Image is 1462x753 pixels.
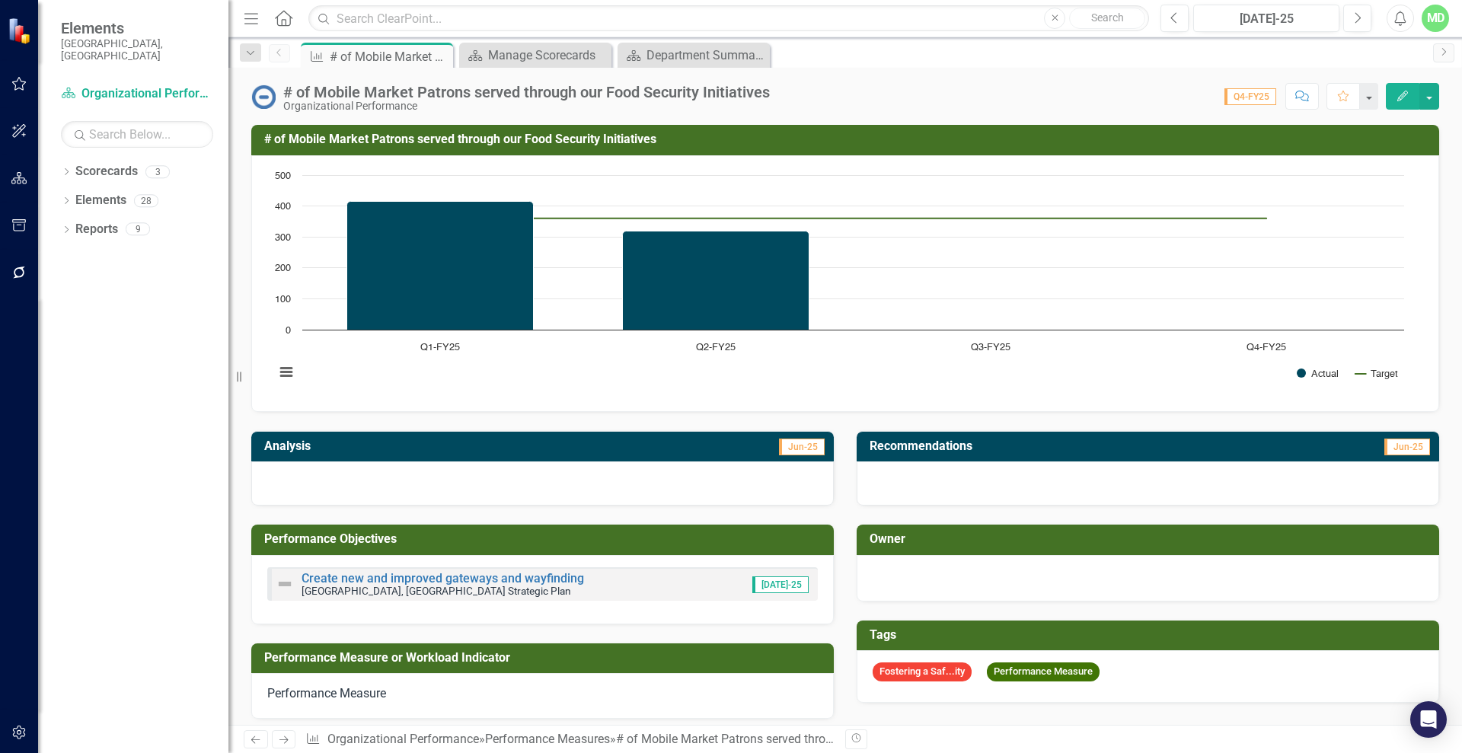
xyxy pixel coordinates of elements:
button: View chart menu, Chart [276,362,297,383]
text: 200 [275,263,291,273]
span: Fostering a Saf...ity [873,662,972,681]
div: 3 [145,165,170,178]
button: MD [1422,5,1449,32]
text: Q3-FY25 [971,343,1010,353]
text: 500 [275,171,291,181]
g: Target, series 2 of 2. Line with 4 data points. [437,215,1270,221]
button: [DATE]-25 [1193,5,1339,32]
a: Performance Measures [485,732,610,746]
h3: Performance Objectives [264,532,826,546]
text: 100 [275,295,291,305]
div: Organizational Performance [283,101,770,112]
span: [DATE]-25 [752,576,809,593]
text: Q4-FY25 [1247,343,1286,353]
span: Jun-25 [1384,439,1430,455]
text: 300 [275,233,291,243]
span: Jun-25 [779,439,825,455]
div: Department Summary [646,46,766,65]
h3: # of Mobile Market Patrons served through our Food Security Initiatives [264,132,1432,146]
div: # of Mobile Market Patrons served through our Food Security Initiatives [283,84,770,101]
span: Q4-FY25 [1224,88,1276,105]
img: No Information [251,85,276,109]
img: Not Defined [276,575,294,593]
h3: Performance Measure or Workload Indicator [264,651,826,665]
span: Elements [61,19,213,37]
h3: Analysis [264,439,543,453]
a: Reports [75,221,118,238]
div: » » [305,731,834,748]
h3: Tags [870,628,1432,642]
a: Elements [75,192,126,209]
input: Search Below... [61,121,213,148]
a: Create new and improved gateways and wayfinding [302,571,584,585]
div: [DATE]-25 [1199,10,1334,28]
span: Performance Measure [987,662,1100,681]
small: [GEOGRAPHIC_DATA], [GEOGRAPHIC_DATA] [61,37,213,62]
button: Show Target [1355,368,1398,379]
button: Search [1069,8,1145,29]
div: 9 [126,223,150,236]
div: Manage Scorecards [488,46,608,65]
img: ClearPoint Strategy [8,18,34,44]
a: Organizational Performance [327,732,479,746]
div: Chart. Highcharts interactive chart. [267,168,1423,396]
a: Department Summary [621,46,766,65]
h3: Recommendations [870,439,1255,453]
a: Scorecards [75,163,138,180]
span: Performance Measure [267,686,386,700]
path: Q1-FY25, 414. Actual. [347,201,534,330]
svg: Interactive chart [267,168,1412,396]
path: Q2-FY25, 319. Actual. [623,231,809,330]
a: Manage Scorecards [463,46,608,65]
text: 400 [275,202,291,212]
div: # of Mobile Market Patrons served through our Food Security Initiatives [330,47,449,66]
g: Actual, series 1 of 2. Bar series with 4 bars. [347,175,1268,330]
text: 0 [286,326,291,336]
a: Organizational Performance [61,85,213,103]
small: [GEOGRAPHIC_DATA], [GEOGRAPHIC_DATA] Strategic Plan [302,585,571,597]
button: Show Actual [1297,368,1339,379]
div: Open Intercom Messenger [1410,701,1447,738]
input: Search ClearPoint... [308,5,1149,32]
h3: Owner [870,532,1432,546]
div: # of Mobile Market Patrons served through our Food Security Initiatives [616,732,998,746]
text: Q2-FY25 [696,343,736,353]
span: Search [1091,11,1124,24]
text: Q1-FY25 [420,343,460,353]
div: 28 [134,194,158,207]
